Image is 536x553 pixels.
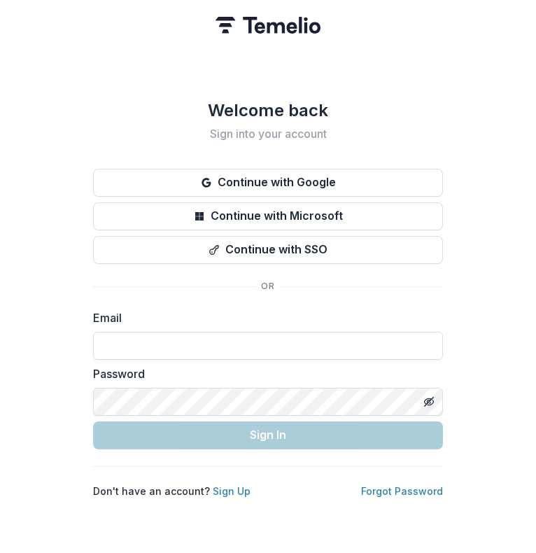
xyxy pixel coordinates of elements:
h2: Sign into your account [93,127,443,141]
a: Sign Up [213,485,251,497]
p: Don't have an account? [93,484,251,498]
button: Sign In [93,421,443,449]
button: Toggle password visibility [418,391,440,413]
img: Temelio [216,17,320,34]
button: Continue with SSO [93,236,443,264]
label: Password [93,365,435,382]
button: Continue with Microsoft [93,202,443,230]
button: Continue with Google [93,169,443,197]
label: Email [93,309,435,326]
h1: Welcome back [93,99,443,122]
a: Forgot Password [361,485,443,497]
